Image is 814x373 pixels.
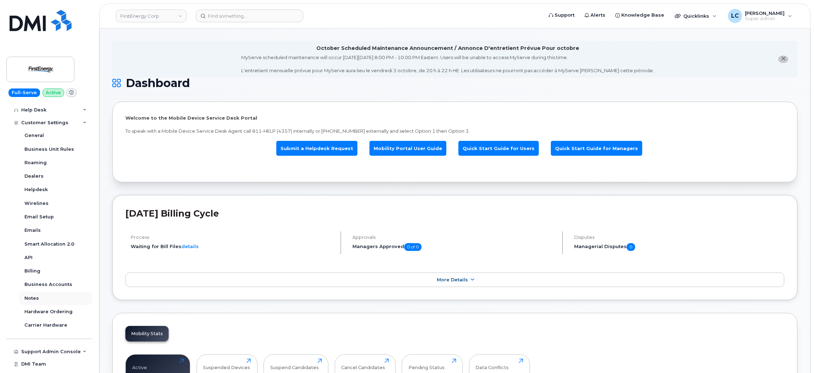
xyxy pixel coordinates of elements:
p: Welcome to the Mobile Device Service Desk Portal [125,115,784,121]
h4: Process [131,235,334,240]
a: details [181,243,199,249]
div: Active [132,358,147,370]
div: Suspended Devices [203,358,250,370]
div: Cancel Candidates [341,358,385,370]
span: More Details [437,277,468,282]
h4: Disputes [574,235,784,240]
div: Suspend Candidates [270,358,319,370]
span: 0 [627,243,635,251]
a: Quick Start Guide for Managers [551,141,642,156]
p: To speak with a Mobile Device Service Desk Agent call 811-HELP (4357) internally or [PHONE_NUMBER... [125,128,784,134]
a: Submit a Helpdesk Request [276,141,357,156]
h2: [DATE] Billing Cycle [125,208,784,219]
div: October Scheduled Maintenance Announcement / Annonce D'entretient Prévue Pour octobre [316,45,579,52]
div: Pending Status [408,358,445,370]
a: Quick Start Guide for Users [458,141,539,156]
iframe: Messenger Launcher [783,342,809,368]
div: MyServe scheduled maintenance will occur [DATE][DATE] 8:00 PM - 10:00 PM Eastern. Users will be u... [241,54,654,74]
h4: Approvals [352,235,556,240]
li: Waiting for Bill Files [131,243,334,250]
h5: Managers Approved [352,243,556,251]
a: Mobility Portal User Guide [369,141,446,156]
span: Dashboard [126,78,190,88]
button: close notification [778,56,788,63]
span: 0 of 0 [404,243,422,251]
h5: Managerial Disputes [574,243,784,251]
div: Data Conflicts [475,358,509,370]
